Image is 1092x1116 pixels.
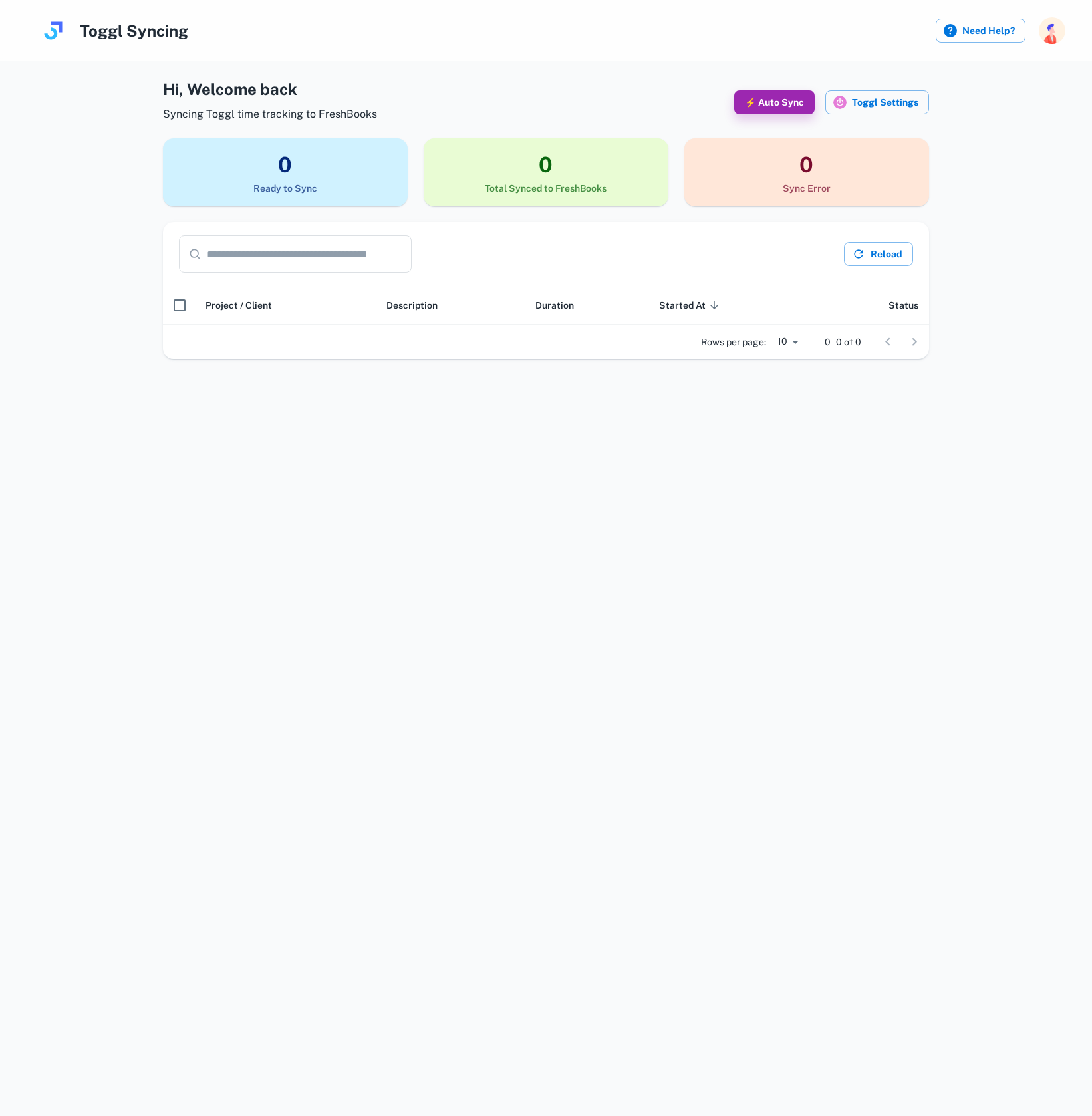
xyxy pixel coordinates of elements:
img: logo.svg [40,17,67,44]
h6: Sync Error [684,181,929,196]
div: 10 [771,332,803,351]
h6: Total Synced to FreshBooks [424,181,668,196]
h3: 0 [684,149,929,181]
img: Toggl icon [833,96,847,109]
h3: 0 [163,149,408,181]
span: Status [888,297,918,313]
span: Description [386,297,438,313]
button: ⚡ Auto Sync [734,90,815,114]
span: Project / Client [205,297,272,313]
button: Reload [844,242,913,266]
h4: Toggl Syncing [80,19,188,43]
label: Need Help? [936,19,1025,43]
p: 0–0 of 0 [825,335,861,349]
img: photoURL [1039,17,1065,44]
button: Toggl iconToggl Settings [825,90,929,114]
span: Started At [659,297,723,313]
h4: Hi , Welcome back [163,77,377,101]
span: Duration [535,297,574,313]
span: Syncing Toggl time tracking to FreshBooks [163,106,377,122]
p: Rows per page: [701,335,766,349]
div: scrollable content [163,286,929,325]
h6: Ready to Sync [163,181,408,196]
h3: 0 [424,149,668,181]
